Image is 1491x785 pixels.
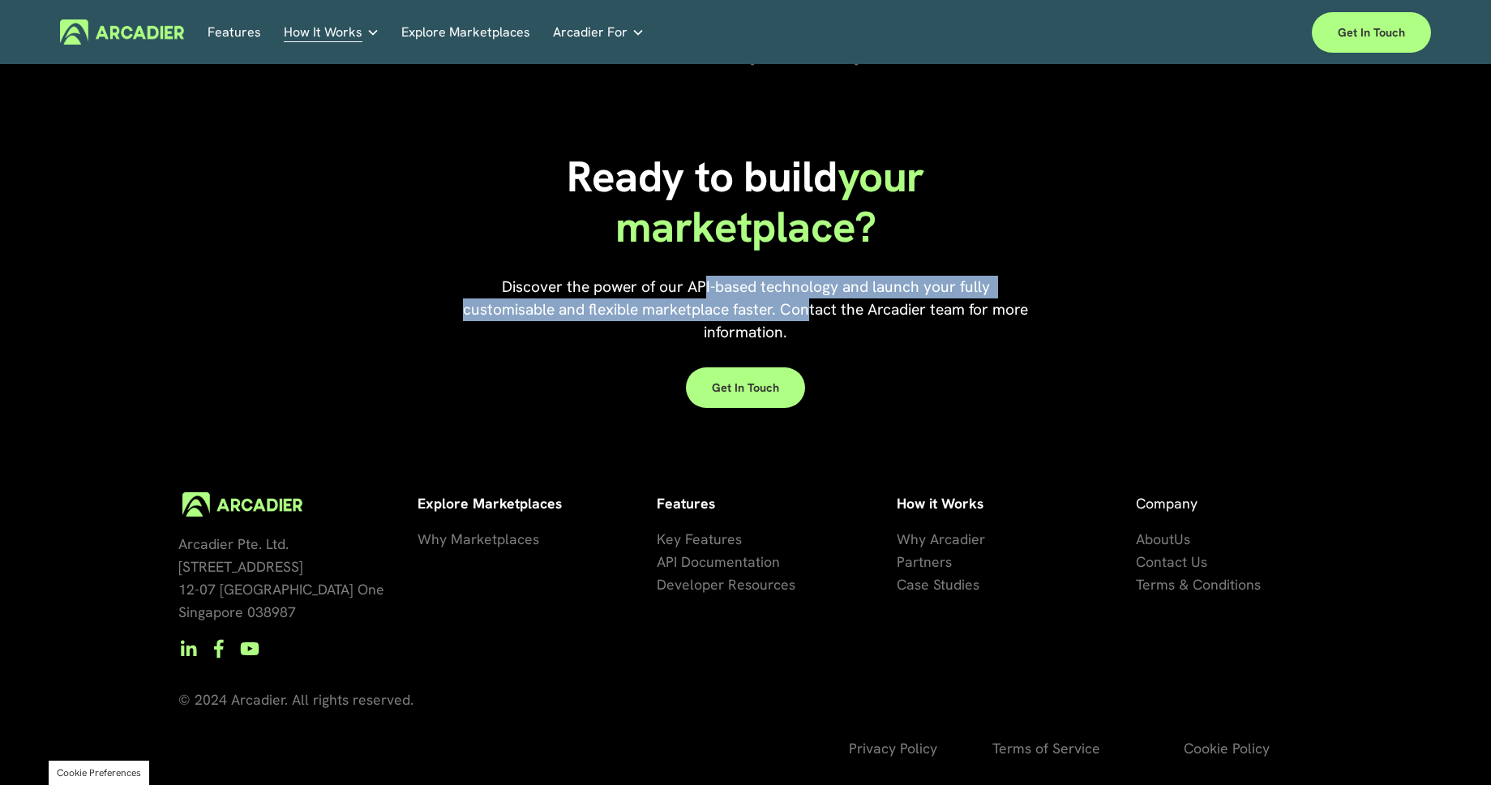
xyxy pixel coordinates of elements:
[905,551,952,573] a: artners
[849,739,937,757] span: Privacy Policy
[418,530,539,548] span: Why Marketplaces
[915,573,979,596] a: se Studies
[905,552,952,571] span: artners
[657,530,742,548] span: Key Features
[657,575,795,594] span: Developer Resources
[686,367,805,408] a: Get in touch
[897,552,905,571] span: P
[178,690,413,709] span: © 2024 Arcadier. All rights reserved.
[897,494,983,513] strong: How it Works
[178,534,384,621] span: Arcadier Pte. Ltd. [STREET_ADDRESS] 12-07 [GEOGRAPHIC_DATA] One Singapore 038987
[657,551,780,573] a: API Documentation
[284,19,379,45] a: folder dropdown
[1174,530,1190,548] span: Us
[992,739,1100,757] span: Terms of Service
[463,277,1032,342] span: Discover the power of our API-based technology and launch your fully customisable and flexible ma...
[992,737,1100,760] a: Terms of Service
[49,761,149,785] section: Manage previously selected cookie options
[897,551,905,573] a: P
[897,573,915,596] a: Ca
[657,494,715,513] strong: Features
[657,552,780,571] span: API Documentation
[418,528,539,551] a: Why Marketplaces
[657,573,795,596] a: Developer Resources
[553,21,628,44] span: Arcadier For
[657,528,742,551] a: Key Features
[750,47,859,66] strong: [PERSON_NAME]
[1136,494,1198,513] span: Company
[401,19,530,45] a: Explore Marketplaces
[1136,573,1261,596] a: Terms & Conditions
[57,766,141,779] button: Cookie Preferences
[556,152,935,253] h1: your marketplace?
[1184,737,1270,760] a: Cookie Policy
[849,737,937,760] a: Privacy Policy
[1184,739,1270,757] span: Cookie Policy
[1136,528,1174,551] a: About
[1136,551,1207,573] a: Contact Us
[209,639,229,658] a: Facebook
[240,639,259,658] a: YouTube
[1136,530,1174,548] span: About
[897,530,985,548] span: Why Arcadier
[1410,707,1491,785] iframe: Chat Widget
[897,575,915,594] span: Ca
[897,528,985,551] a: Why Arcadier
[178,639,198,658] a: LinkedIn
[915,575,979,594] span: se Studies
[60,19,184,45] img: Arcadier
[1136,575,1261,594] span: Terms & Conditions
[1136,552,1207,571] span: Contact Us
[553,19,645,45] a: folder dropdown
[418,494,562,513] strong: Explore Marketplaces
[284,21,362,44] span: How It Works
[1312,12,1431,53] a: Get in touch
[208,19,261,45] a: Features
[567,148,838,204] span: Ready to build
